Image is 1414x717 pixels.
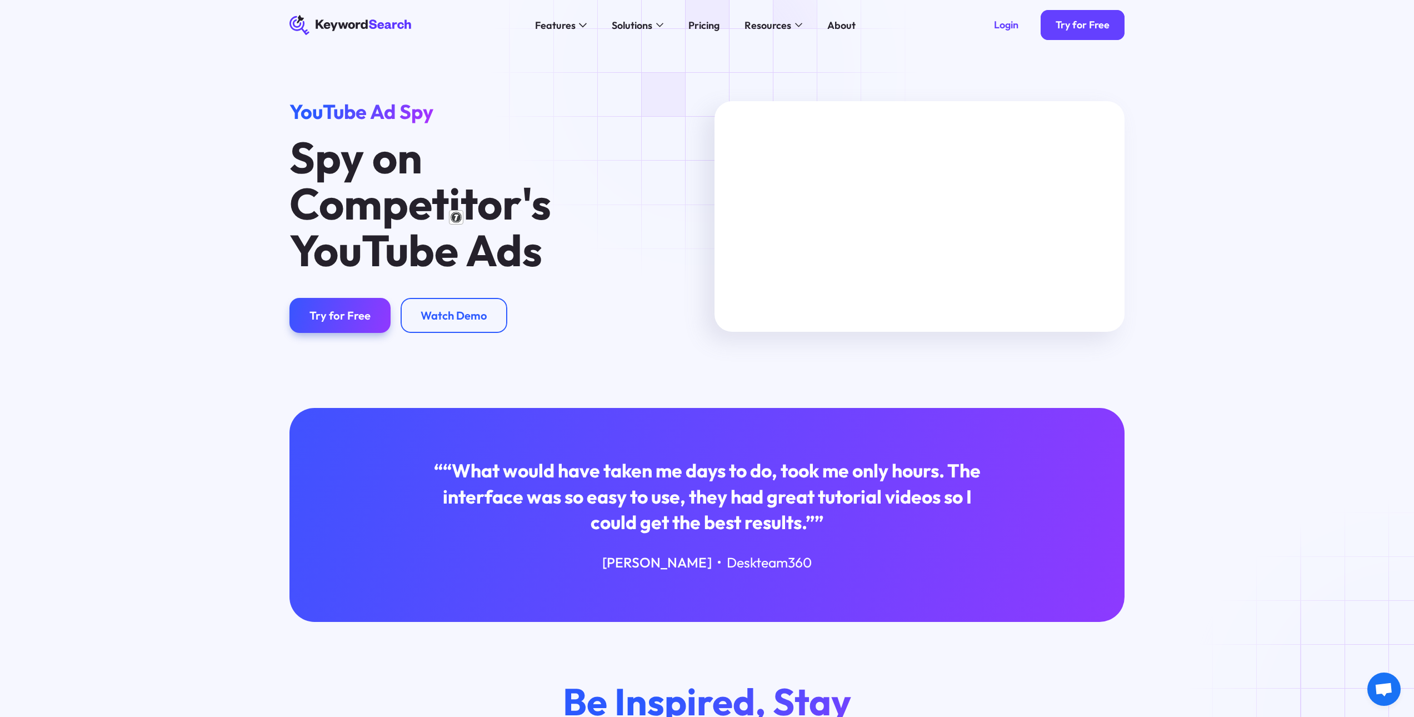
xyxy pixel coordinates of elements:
div: Features [535,18,576,33]
a: About [820,15,863,35]
div: [PERSON_NAME] [602,553,712,572]
div: Login [994,19,1018,32]
a: Try for Free [289,298,391,333]
h1: Spy on Competitor's YouTube Ads [289,134,649,273]
div: About [827,18,856,33]
a: Login [979,10,1033,40]
div: Solutions [612,18,652,33]
span: YouTube Ad Spy [289,99,433,124]
a: Try for Free [1041,10,1125,40]
div: Try for Free [309,308,371,322]
div: Deskteam360 [727,553,812,572]
div: Watch Demo [421,308,487,322]
a: 开放式聊天 [1367,673,1401,706]
div: Pricing [688,18,720,33]
img: 点击展开翻译结果 [449,210,463,225]
div: Resources [745,18,791,33]
a: Pricing [681,15,727,35]
div: ““What would have taken me days to do, took me only hours. The interface was so easy to use, they... [427,458,987,535]
iframe: Spy on Your Competitor's Keywords & YouTube Ads (Free Trial Link Below) [715,101,1125,332]
div: Try for Free [1056,19,1110,32]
